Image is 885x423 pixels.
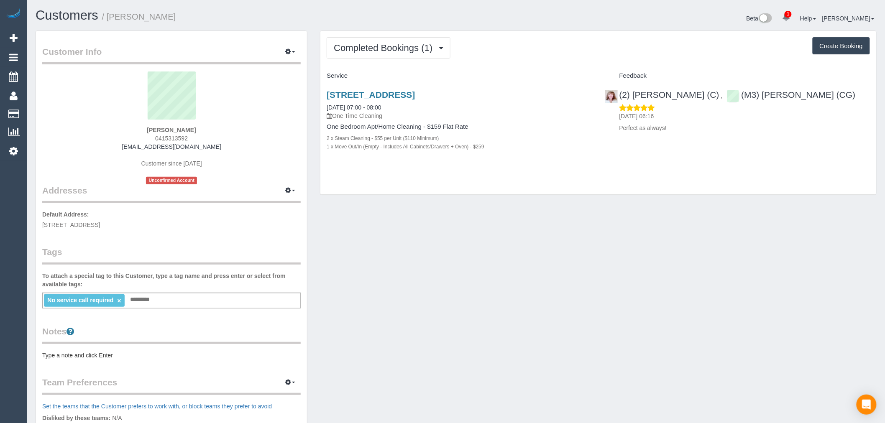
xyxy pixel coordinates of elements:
[813,37,870,55] button: Create Booking
[327,123,592,130] h4: One Bedroom Apt/Home Cleaning - $159 Flat Rate
[334,43,437,53] span: Completed Bookings (1)
[327,112,592,120] p: One Time Cleaning
[327,37,450,59] button: Completed Bookings (1)
[778,8,794,27] a: 1
[42,351,301,359] pre: Type a note and click Enter
[822,15,875,22] a: [PERSON_NAME]
[42,272,301,288] label: To attach a special tag to this Customer, type a tag name and press enter or select from availabl...
[727,90,856,99] a: (M3) [PERSON_NAME] (CG)
[619,112,870,120] p: [DATE] 06:16
[147,127,196,133] strong: [PERSON_NAME]
[747,15,772,22] a: Beta
[327,90,415,99] a: [STREET_ADDRESS]
[36,8,98,23] a: Customers
[47,297,113,303] span: No service call required
[112,415,122,421] span: N/A
[857,395,877,415] div: Open Intercom Messenger
[141,160,202,167] span: Customer since [DATE]
[619,124,870,132] p: Perfect as always!
[327,135,439,141] small: 2 x Steam Cleaning - $55 per Unit ($110 Minimum)
[102,12,176,21] small: / [PERSON_NAME]
[785,11,792,18] span: 1
[605,72,870,79] h4: Feedback
[122,143,221,150] a: [EMAIL_ADDRESS][DOMAIN_NAME]
[146,177,197,184] span: Unconfirmed Account
[800,15,816,22] a: Help
[758,13,772,24] img: New interface
[42,376,301,395] legend: Team Preferences
[327,104,381,111] a: [DATE] 07:00 - 08:00
[42,46,301,64] legend: Customer Info
[605,90,719,99] a: (2) [PERSON_NAME] (C)
[605,90,618,103] img: (2) Kerry Welfare (C)
[42,325,301,344] legend: Notes
[327,72,592,79] h4: Service
[155,135,188,142] span: 0415313592
[721,92,723,99] span: ,
[5,8,22,20] img: Automaid Logo
[327,144,484,150] small: 1 x Move Out/In (Empty - Includes All Cabinets/Drawers + Oven) - $259
[42,246,301,265] legend: Tags
[117,297,121,304] a: ×
[42,222,100,228] span: [STREET_ADDRESS]
[42,403,272,410] a: Set the teams that the Customer prefers to work with, or block teams they prefer to avoid
[42,210,89,219] label: Default Address:
[42,414,110,422] label: Disliked by these teams:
